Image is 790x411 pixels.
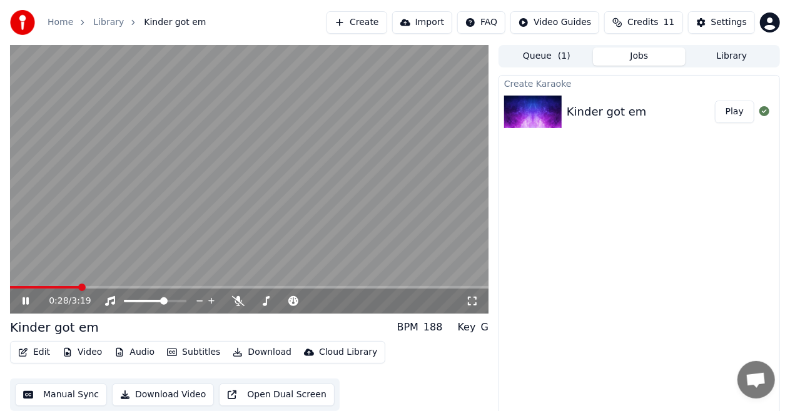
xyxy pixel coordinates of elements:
span: Kinder got em [144,16,206,29]
div: Settings [711,16,747,29]
div: BPM [397,320,418,335]
div: 188 [423,320,443,335]
button: Jobs [593,47,686,66]
button: Download Video [112,384,214,406]
button: Manual Sync [15,384,107,406]
button: Library [686,47,778,66]
button: Open Dual Screen [219,384,335,406]
img: youka [10,10,35,35]
a: Home [48,16,73,29]
div: Create Karaoke [499,76,779,91]
button: Credits11 [604,11,682,34]
div: / [49,295,79,307]
div: Kinder got em [10,319,99,336]
span: 11 [664,16,675,29]
button: FAQ [457,11,505,34]
div: Open chat [737,361,775,399]
nav: breadcrumb [48,16,206,29]
button: Edit [13,344,55,361]
span: 3:19 [71,295,91,307]
button: Video Guides [510,11,599,34]
button: Settings [688,11,755,34]
button: Create [327,11,387,34]
div: Cloud Library [319,346,377,359]
button: Subtitles [162,344,225,361]
button: Import [392,11,452,34]
div: G [481,320,489,335]
button: Video [58,344,107,361]
button: Audio [109,344,160,361]
span: ( 1 ) [558,50,570,62]
div: Kinder got em [567,103,647,121]
button: Download [228,344,296,361]
span: Credits [627,16,658,29]
div: Key [458,320,476,335]
button: Play [715,101,754,123]
a: Library [93,16,124,29]
button: Queue [500,47,593,66]
span: 0:28 [49,295,68,307]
